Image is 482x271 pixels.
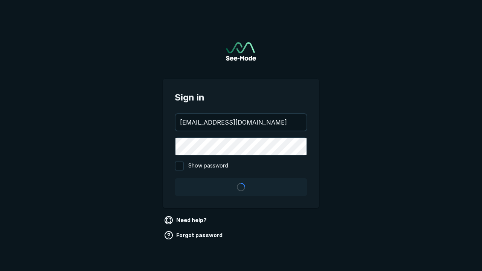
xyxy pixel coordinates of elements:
span: Show password [188,161,228,171]
span: Sign in [175,91,307,104]
img: See-Mode Logo [226,42,256,61]
a: Need help? [163,214,210,226]
input: your@email.com [175,114,307,131]
a: Forgot password [163,229,226,241]
a: Go to sign in [226,42,256,61]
